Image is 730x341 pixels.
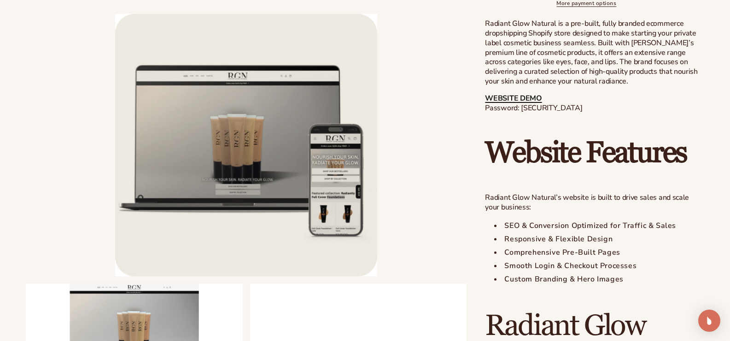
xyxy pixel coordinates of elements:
[485,193,704,212] p: Radiant Glow Natural’s website is built to drive sales and scale your business:
[504,234,613,244] span: Responsive & Flexible Design
[504,261,637,271] span: Smooth Login & Checkout Processes
[485,135,687,171] strong: Website Features
[504,274,623,284] span: Custom Branding & Hero Images
[504,247,620,257] span: Comprehensive Pre-Built Pages
[485,19,704,86] p: Radiant Glow Natural is a pre-built, fully branded ecommerce dropshipping Shopify store designed ...
[485,94,704,113] p: Password: [SECURITY_DATA]
[504,221,676,231] span: SEO & Conversion Optimized for Traffic & Sales
[698,310,720,332] div: Open Intercom Messenger
[485,93,542,103] a: WEBSITE DEMO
